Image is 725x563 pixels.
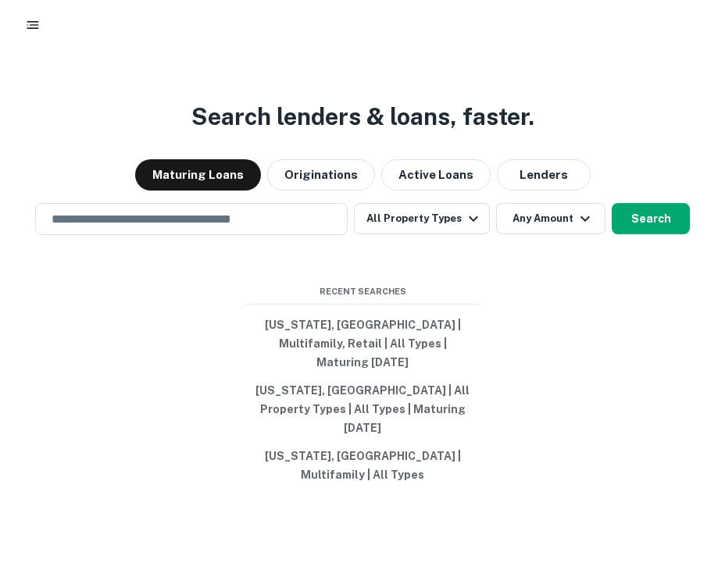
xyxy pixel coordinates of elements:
button: Lenders [497,159,591,191]
button: [US_STATE], [GEOGRAPHIC_DATA] | Multifamily | All Types [245,442,480,489]
iframe: Chat Widget [647,438,725,513]
span: Recent Searches [245,285,480,298]
button: Maturing Loans [135,159,261,191]
button: [US_STATE], [GEOGRAPHIC_DATA] | Multifamily, Retail | All Types | Maturing [DATE] [245,311,480,376]
button: Any Amount [496,203,605,234]
button: Originations [267,159,375,191]
button: Active Loans [381,159,491,191]
h3: Search lenders & loans, faster. [191,99,534,134]
button: [US_STATE], [GEOGRAPHIC_DATA] | All Property Types | All Types | Maturing [DATE] [245,376,480,442]
button: Search [612,203,690,234]
button: All Property Types [354,203,490,234]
